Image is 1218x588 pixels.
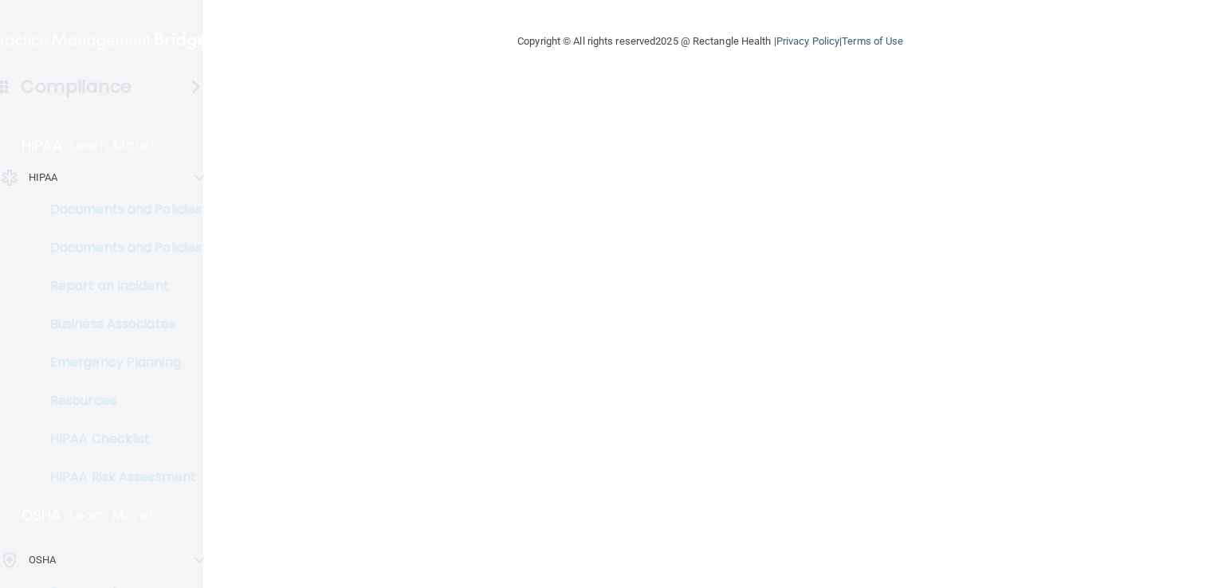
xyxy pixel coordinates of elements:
[21,76,132,98] h4: Compliance
[10,355,228,370] p: Emergency Planning
[10,202,228,218] p: Documents and Policies
[419,16,1001,67] div: Copyright © All rights reserved 2025 @ Rectangle Health | |
[10,469,228,485] p: HIPAA Risk Assessment
[29,168,58,187] p: HIPAA
[10,240,228,256] p: Documents and Policies
[10,393,228,409] p: Resources
[22,506,61,525] p: OSHA
[10,278,228,294] p: Report an Incident
[10,316,228,332] p: Business Associates
[842,35,903,47] a: Terms of Use
[29,551,56,570] p: OSHA
[70,136,155,155] p: Learn More!
[10,431,228,447] p: HIPAA Checklist
[22,136,62,155] p: HIPAA
[69,506,154,525] p: Learn More!
[776,35,839,47] a: Privacy Policy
